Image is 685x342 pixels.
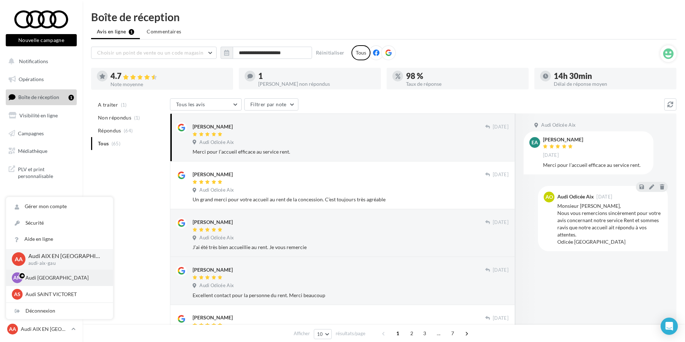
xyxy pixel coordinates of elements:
div: 98 % [406,72,523,80]
div: J’ai été très bien accueillie au rent. Je vous remercie [193,244,509,251]
button: Notifications [4,54,75,69]
button: Filtrer par note [244,98,298,111]
span: [DATE] [493,124,509,130]
a: Campagnes [4,126,78,141]
a: Opérations [4,72,78,87]
span: AO [545,193,553,201]
span: A traiter [98,101,118,108]
span: Commentaires [147,28,181,35]
div: 1 [258,72,375,80]
button: Choisir un point de vente ou un code magasin [91,47,217,59]
div: 14h 30min [554,72,671,80]
a: Aide en ligne [6,231,113,247]
div: Boîte de réception [91,11,676,22]
div: Taux de réponse [406,81,523,86]
span: Boîte de réception [18,94,59,100]
span: Non répondus [98,114,131,121]
span: EA [532,139,538,146]
span: Notifications [19,58,48,64]
span: Tous les avis [176,101,205,107]
span: Audi Odicée Aix [199,282,234,289]
button: 10 [314,329,332,339]
span: Médiathèque [18,148,47,154]
span: Audi Odicée Aix [541,122,576,128]
span: Opérations [19,76,44,82]
div: Délai de réponse moyen [554,81,671,86]
span: ... [433,328,444,339]
span: Choisir un point de vente ou un code magasin [97,50,203,56]
div: [PERSON_NAME] [193,266,233,273]
div: Déconnexion [6,303,113,319]
div: [PERSON_NAME] [193,123,233,130]
span: 1 [392,328,403,339]
div: Excellent contact pour la personne du rent. Merci beaucoup [193,292,509,299]
span: [DATE] [543,152,559,159]
span: AM [13,274,22,281]
span: Afficher [294,330,310,337]
div: [PERSON_NAME] non répondus [258,81,375,86]
p: Audi AIX EN [GEOGRAPHIC_DATA] [28,252,101,260]
span: [DATE] [493,267,509,273]
a: Boîte de réception1 [4,89,78,105]
span: 10 [317,331,323,337]
span: Visibilité en ligne [19,112,58,118]
span: Audi Odicée Aix [199,235,234,241]
p: Audi AIX EN [GEOGRAPHIC_DATA] [21,325,68,333]
div: Tous [351,45,370,60]
span: [DATE] [493,172,509,178]
span: Audi Odicée Aix [199,139,234,146]
span: (64) [124,128,133,133]
p: audi-aix-gau [28,260,101,267]
a: Gérer mon compte [6,198,113,215]
span: AA [15,255,23,263]
p: Audi [GEOGRAPHIC_DATA] [25,274,104,281]
a: Visibilité en ligne [4,108,78,123]
div: Monsieur [PERSON_NAME], Nous vous remercions sincèrement pour votre avis concernant notre service... [557,202,662,245]
span: AA [9,325,16,333]
div: Note moyenne [110,82,227,87]
span: Audi Odicée Aix [199,187,234,193]
span: [DATE] [493,219,509,226]
button: Réinitialiser [313,48,348,57]
span: (1) [134,115,140,121]
span: Campagnes [18,130,44,136]
button: Nouvelle campagne [6,34,77,46]
p: Audi SAINT VICTORET [25,291,104,298]
div: [PERSON_NAME] [193,314,233,321]
div: 1 [68,95,74,100]
button: Tous les avis [170,98,242,111]
span: 3 [419,328,430,339]
div: 4.7 [110,72,227,80]
div: [PERSON_NAME] [193,219,233,226]
span: [DATE] [493,315,509,322]
span: (1) [121,102,127,108]
span: résultats/page [336,330,365,337]
span: 7 [447,328,458,339]
div: [PERSON_NAME] [193,171,233,178]
div: [PERSON_NAME] [543,137,583,142]
div: Merci pour l’accueil efficace au service rent. [193,148,509,155]
div: Audi Odicée Aix [557,194,594,199]
a: AA Audi AIX EN [GEOGRAPHIC_DATA] [6,322,77,336]
a: Sécurité [6,215,113,231]
span: Répondus [98,127,121,134]
div: Un grand merci pour votre accueil au rent de la concession. C’est toujours très agréable [193,196,509,203]
a: Médiathèque [4,144,78,159]
span: 2 [406,328,417,339]
div: Merci pour l’accueil efficace au service rent. [543,161,648,169]
span: PLV et print personnalisable [18,164,74,180]
div: Open Intercom Messenger [661,318,678,335]
span: [DATE] [596,195,612,199]
a: PLV et print personnalisable [4,161,78,183]
span: AS [14,291,20,298]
